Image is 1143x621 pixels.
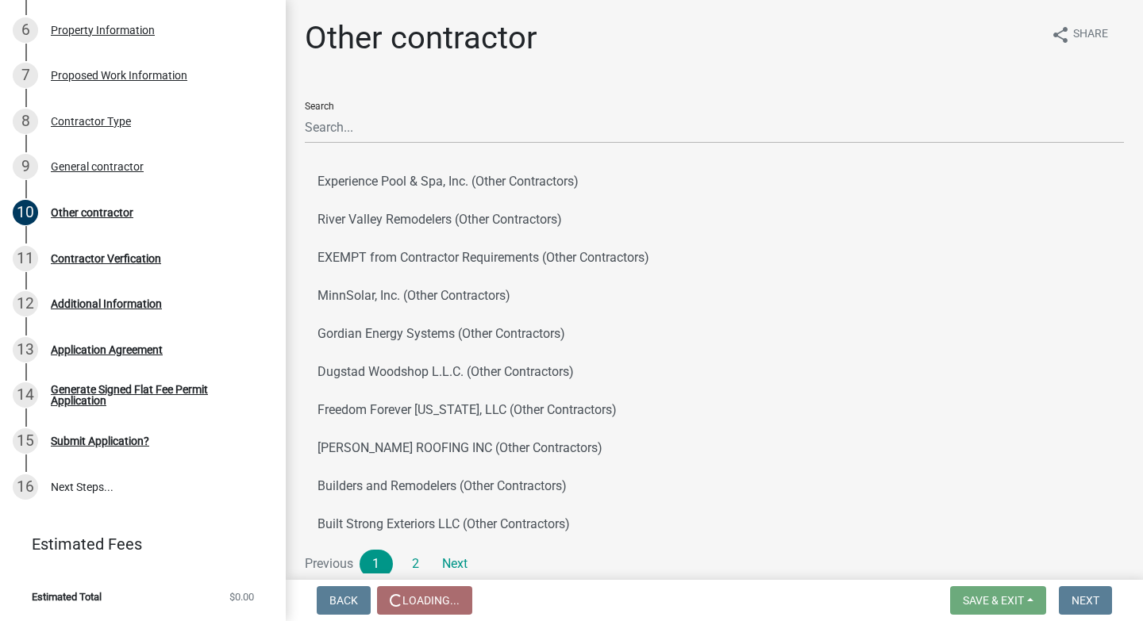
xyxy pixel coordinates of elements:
[13,17,38,43] div: 6
[13,200,38,225] div: 10
[13,528,260,560] a: Estimated Fees
[305,550,1124,578] nav: Page navigation
[13,337,38,362] div: 13
[402,594,460,607] span: Loading...
[305,391,1124,429] button: Freedom Forever [US_STATE], LLC (Other Contractors)
[1073,25,1108,44] span: Share
[305,277,1124,315] button: MinnSolar, Inc. (Other Contractors)
[51,25,155,36] div: Property Information
[305,201,1124,239] button: River Valley Remodelers (Other Contractors)
[13,154,38,179] div: 9
[1072,594,1099,607] span: Next
[305,315,1124,353] button: Gordian Energy Systems (Other Contractors)
[51,70,187,81] div: Proposed Work Information
[13,109,38,134] div: 8
[438,550,471,578] a: Next
[32,592,102,602] span: Estimated Total
[51,161,144,172] div: General contractor
[51,344,163,355] div: Application Agreement
[51,298,162,309] div: Additional Information
[963,594,1024,607] span: Save & Exit
[13,63,38,88] div: 7
[305,353,1124,391] button: Dugstad Woodshop L.L.C. (Other Contractors)
[399,550,433,578] a: 2
[51,435,149,447] div: Submit Application?
[1051,25,1070,44] i: share
[950,586,1046,615] button: Save & Exit
[13,382,38,408] div: 14
[51,116,131,127] div: Contractor Type
[305,467,1124,505] button: Builders and Remodelers (Other Contractors)
[377,586,472,615] button: Loading...
[1038,19,1121,50] button: shareShare
[329,594,358,607] span: Back
[51,253,161,264] div: Contractor Verfication
[305,505,1124,543] button: Built Strong Exteriors LLC (Other Contractors)
[305,429,1124,467] button: [PERSON_NAME] ROOFING INC (Other Contractors)
[51,384,260,406] div: Generate Signed Flat Fee Permit Application
[229,592,254,602] span: $0.00
[360,550,393,578] a: 1
[13,291,38,316] div: 12
[13,474,38,500] div: 16
[1059,586,1112,615] button: Next
[51,207,133,218] div: Other contractor
[13,246,38,271] div: 11
[317,586,371,615] button: Back
[13,428,38,454] div: 15
[305,163,1124,201] button: Experience Pool & Spa, Inc. (Other Contractors)
[305,19,537,57] h1: Other contractor
[305,239,1124,277] button: EXEMPT from Contractor Requirements (Other Contractors)
[305,111,1124,144] input: Search...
